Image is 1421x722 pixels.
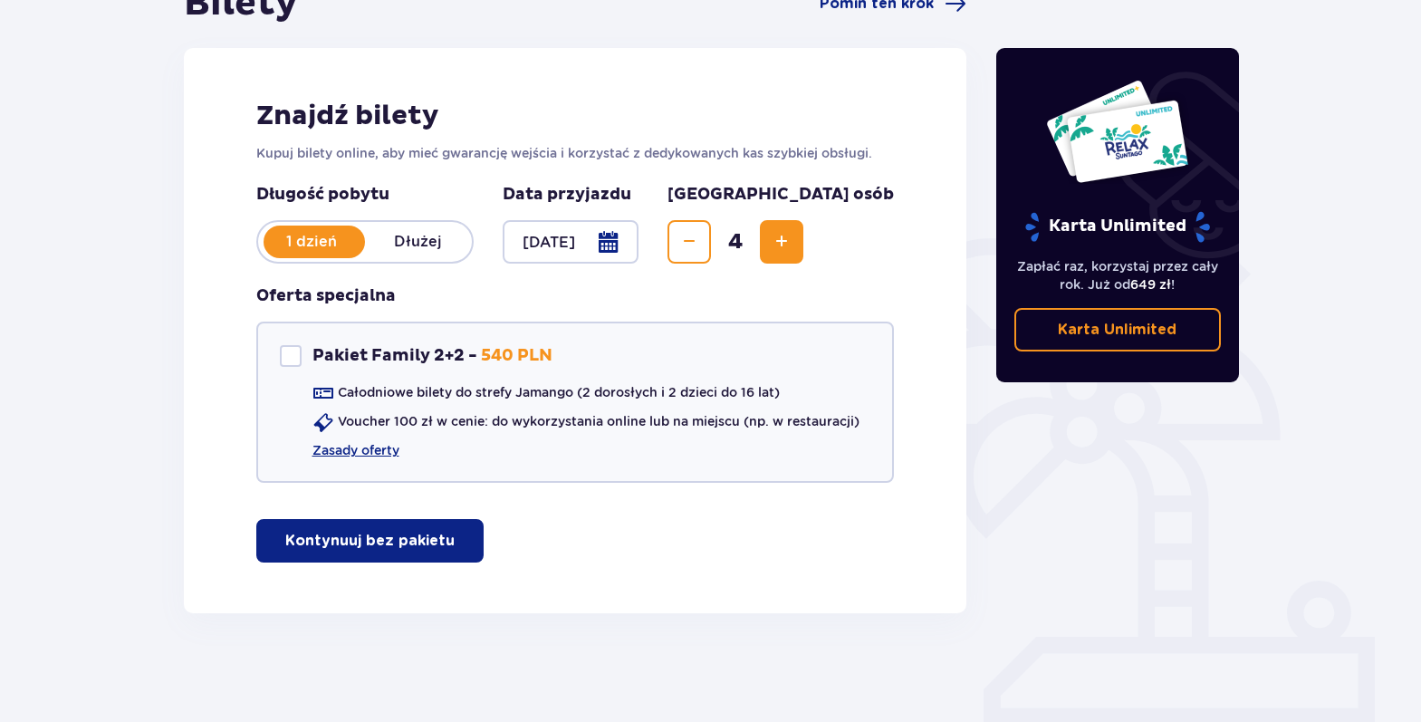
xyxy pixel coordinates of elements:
[760,220,803,264] button: Zwiększ
[667,184,894,206] p: [GEOGRAPHIC_DATA] osób
[481,345,552,367] p: 540 PLN
[285,531,455,551] p: Kontynuuj bez pakietu
[667,220,711,264] button: Zmniejsz
[338,383,780,401] p: Całodniowe bilety do strefy Jamango (2 dorosłych i 2 dzieci do 16 lat)
[503,184,631,206] p: Data przyjazdu
[256,285,396,307] h3: Oferta specjalna
[256,519,484,563] button: Kontynuuj bez pakietu
[338,412,859,430] p: Voucher 100 zł w cenie: do wykorzystania online lub na miejscu (np. w restauracji)
[1058,320,1176,340] p: Karta Unlimited
[256,144,895,162] p: Kupuj bilety online, aby mieć gwarancję wejścia i korzystać z dedykowanych kas szybkiej obsługi.
[1045,79,1189,184] img: Dwie karty całoroczne do Suntago z napisem 'UNLIMITED RELAX', na białym tle z tropikalnymi liśćmi...
[1014,308,1221,351] a: Karta Unlimited
[1130,277,1171,292] span: 649 zł
[256,184,474,206] p: Długość pobytu
[256,99,895,133] h2: Znajdź bilety
[258,232,365,252] p: 1 dzień
[312,345,477,367] p: Pakiet Family 2+2 -
[1023,211,1212,243] p: Karta Unlimited
[365,232,472,252] p: Dłużej
[715,228,756,255] span: 4
[1014,257,1221,294] p: Zapłać raz, korzystaj przez cały rok. Już od !
[312,441,399,459] a: Zasady oferty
